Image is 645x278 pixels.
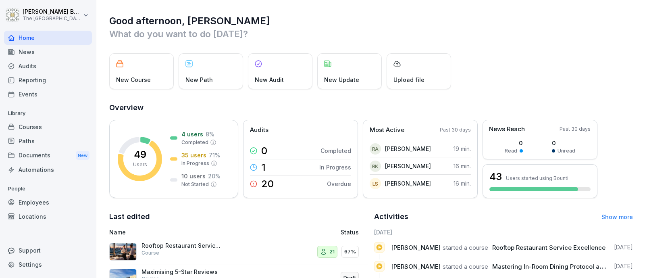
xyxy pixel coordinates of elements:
[440,126,471,134] p: Past 30 days
[181,181,209,188] p: Not Started
[141,268,222,276] p: Maximising 5-Star Reviews
[443,244,488,251] span: started a course
[23,8,81,15] p: [PERSON_NAME] Borg
[489,125,525,134] p: News Reach
[454,144,471,153] p: 19 min.
[261,146,267,156] p: 0
[391,244,441,251] span: [PERSON_NAME]
[4,87,92,101] a: Events
[560,125,591,133] p: Past 30 days
[370,143,381,155] div: RA
[109,239,368,265] a: Rooftop Restaurant Service ExcellenceCourse2167%
[505,139,523,147] p: 0
[109,228,269,236] p: Name
[614,243,633,251] p: [DATE]
[4,209,92,224] a: Locations
[23,16,81,21] p: The [GEOGRAPHIC_DATA]
[109,102,633,113] h2: Overview
[76,151,89,160] div: New
[385,162,431,170] p: [PERSON_NAME]
[4,73,92,87] a: Reporting
[393,75,424,84] p: Upload file
[489,170,502,184] h3: 43
[327,180,351,188] p: Overdue
[181,151,206,159] p: 35 users
[116,75,151,84] p: New Course
[454,162,471,170] p: 16 min.
[4,243,92,257] div: Support
[324,75,359,84] p: New Update
[552,139,575,147] p: 0
[319,163,351,171] p: In Progress
[141,242,222,249] p: Rooftop Restaurant Service Excellence
[370,125,404,135] p: Most Active
[208,172,221,180] p: 20 %
[320,146,351,155] p: Completed
[492,244,605,251] span: Rooftop Restaurant Service Excellence
[505,147,517,155] p: Read
[370,161,381,172] div: RK
[558,147,575,155] p: Unread
[4,182,92,195] p: People
[109,15,633,27] h1: Good afternoon, [PERSON_NAME]
[341,228,359,236] p: Status
[109,243,137,261] img: i2zxtrysbxid4kgylasewjzl.png
[181,172,206,180] p: 10 users
[109,211,368,222] h2: Last edited
[374,228,633,236] h6: [DATE]
[209,151,220,159] p: 71 %
[4,134,92,148] a: Paths
[109,27,633,40] p: What do you want to do [DATE]?
[506,175,568,181] p: Users started using Bounti
[370,178,381,189] div: LS
[4,163,92,177] a: Automations
[133,161,147,168] p: Users
[4,31,92,45] a: Home
[385,144,431,153] p: [PERSON_NAME]
[329,248,335,256] p: 21
[181,160,209,167] p: In Progress
[4,120,92,134] a: Courses
[4,195,92,209] a: Employees
[391,263,441,270] span: [PERSON_NAME]
[454,179,471,188] p: 16 min.
[4,45,92,59] a: News
[4,257,92,272] a: Settings
[4,148,92,163] a: DocumentsNew
[385,179,431,188] p: [PERSON_NAME]
[614,262,633,270] p: [DATE]
[4,107,92,120] p: Library
[185,75,213,84] p: New Path
[134,150,146,159] p: 49
[250,125,268,135] p: Audits
[4,148,92,163] div: Documents
[443,263,488,270] span: started a course
[374,211,408,222] h2: Activities
[261,163,266,172] p: 1
[344,248,356,256] p: 67%
[261,179,274,189] p: 20
[206,130,214,138] p: 8 %
[255,75,284,84] p: New Audit
[181,139,208,146] p: Completed
[601,213,633,220] a: Show more
[4,59,92,73] a: Audits
[141,249,159,257] p: Course
[181,130,203,138] p: 4 users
